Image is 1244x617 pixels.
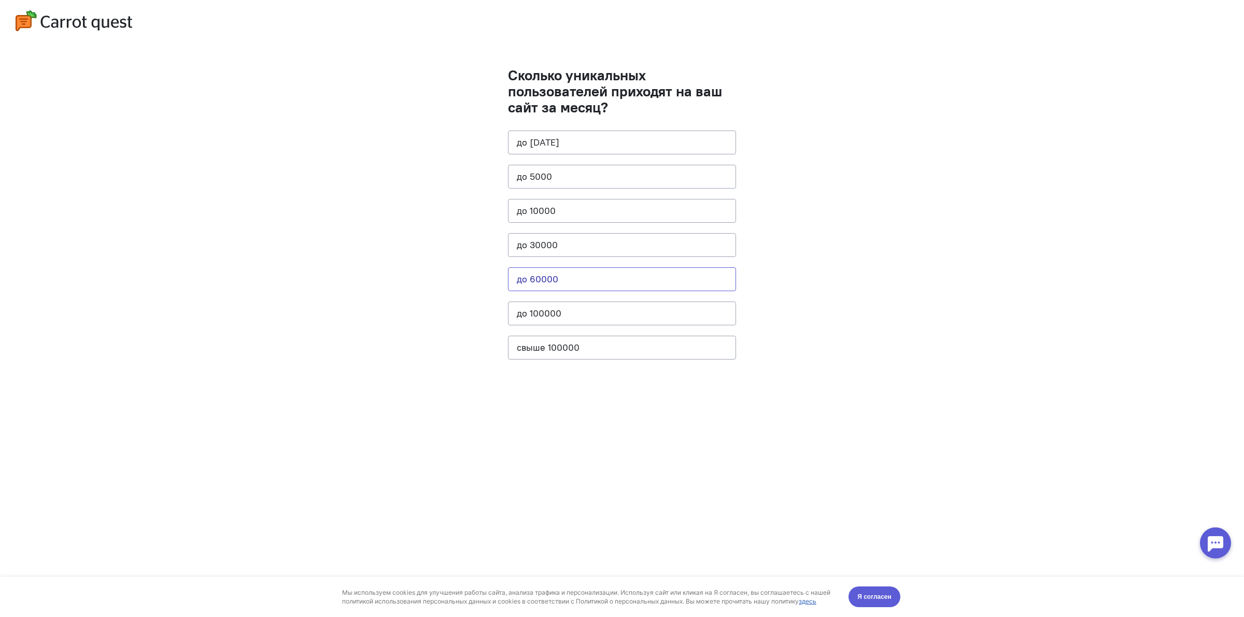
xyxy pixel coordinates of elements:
[508,233,736,257] button: до 30000
[16,10,132,31] img: logo
[508,165,736,189] button: до 5000
[508,199,736,223] button: до 10000
[849,10,900,31] button: Я согласен
[508,267,736,291] button: до 60000
[508,336,736,360] button: свыше 100000
[799,21,816,28] a: здесь
[857,15,892,25] span: Я согласен
[508,302,736,325] button: до 100000
[342,11,837,29] div: Мы используем cookies для улучшения работы сайта, анализа трафика и персонализации. Используя сай...
[508,67,736,115] h1: Сколько уникальных пользователей приходят на ваш сайт за месяц?
[508,131,736,154] button: до [DATE]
